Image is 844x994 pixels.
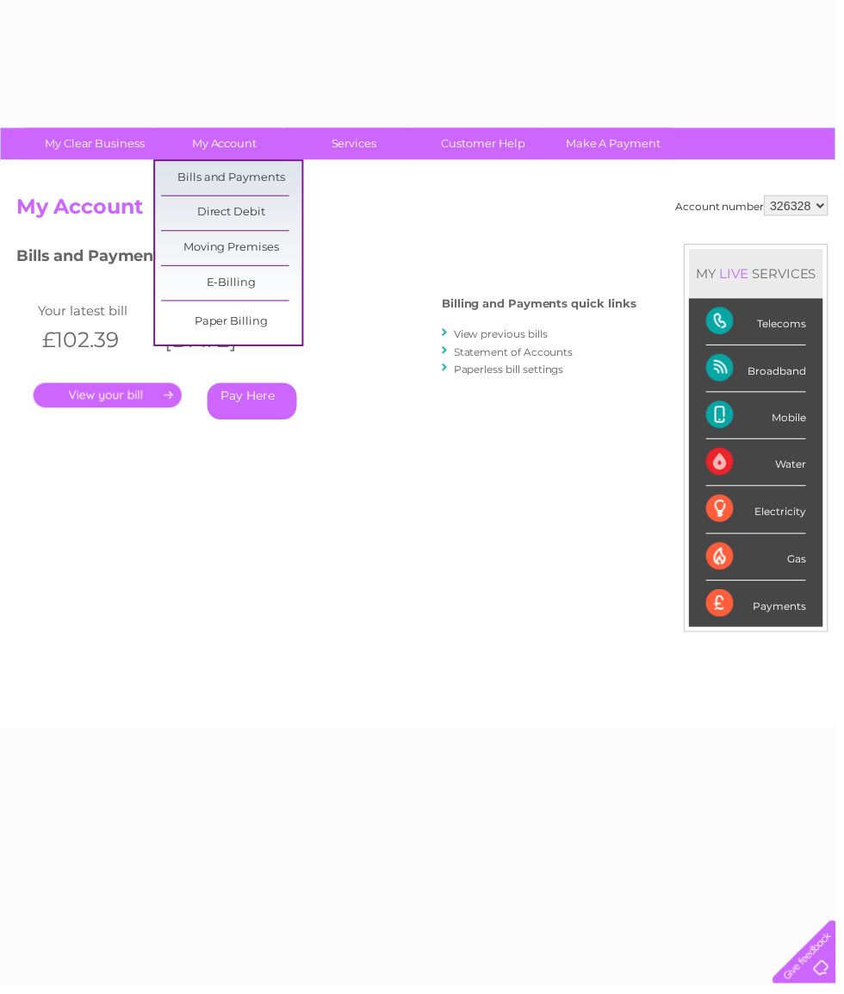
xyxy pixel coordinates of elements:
[713,587,814,633] div: Payments
[458,331,553,344] a: View previous bills
[34,326,158,361] th: £102.39
[446,301,642,314] h4: Billing and Payments quick links
[682,197,836,218] div: Account number
[713,301,814,349] div: Telecoms
[16,246,642,276] h3: Bills and Payments
[163,233,305,268] a: Moving Premises
[209,387,300,424] a: Pay Here
[25,129,167,161] a: My Clear Business
[418,129,560,161] a: Customer Help
[163,308,305,343] a: Paper Billing
[713,539,814,587] div: Gas
[713,491,814,538] div: Electricity
[713,396,814,444] div: Mobile
[163,269,305,303] a: E-Billing
[163,163,305,197] a: Bills and Payments
[713,349,814,396] div: Broadband
[723,268,760,284] div: LIVE
[713,444,814,491] div: Water
[458,366,569,379] a: Paperless bill settings
[458,349,579,362] a: Statement of Accounts
[549,129,691,161] a: Make A Payment
[16,197,836,230] h2: My Account
[163,198,305,233] a: Direct Debit
[287,129,429,161] a: Services
[34,387,183,412] a: .
[34,302,158,326] td: Your latest bill
[696,252,831,301] div: MY SERVICES
[156,129,298,161] a: My Account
